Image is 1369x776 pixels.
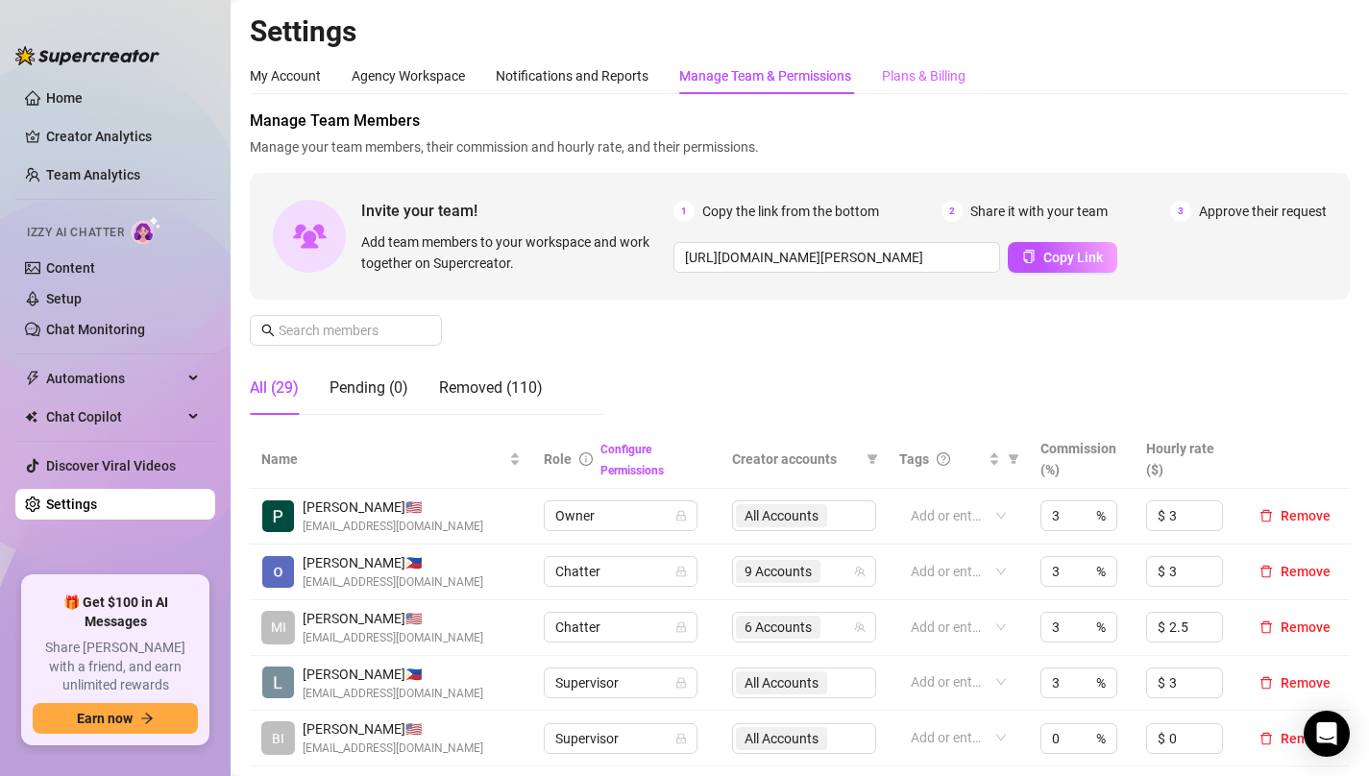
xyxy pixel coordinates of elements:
input: Search members [279,320,415,341]
h2: Settings [250,13,1350,50]
span: Chat Copilot [46,401,183,432]
span: Share [PERSON_NAME] with a friend, and earn unlimited rewards [33,639,198,695]
th: Commission (%) [1029,430,1135,489]
span: [EMAIL_ADDRESS][DOMAIN_NAME] [303,685,483,703]
span: filter [867,453,878,465]
span: [EMAIL_ADDRESS][DOMAIN_NAME] [303,740,483,758]
span: Share it with your team [970,201,1108,222]
div: Notifications and Reports [496,65,648,86]
span: BI [272,728,284,749]
button: Remove [1252,504,1338,527]
a: Settings [46,497,97,512]
span: info-circle [579,452,593,466]
span: Supervisor [555,724,686,753]
span: [PERSON_NAME] 🇺🇸 [303,718,483,740]
span: copy [1022,250,1036,263]
span: [PERSON_NAME] 🇺🇸 [303,497,483,518]
span: 9 Accounts [736,560,820,583]
span: Remove [1281,564,1331,579]
img: Paige [262,500,294,532]
div: Pending (0) [330,376,408,400]
span: Remove [1281,675,1331,691]
div: Manage Team & Permissions [679,65,851,86]
a: Creator Analytics [46,121,200,152]
span: question-circle [937,452,950,466]
span: delete [1259,509,1273,522]
span: lock [675,621,687,633]
button: Copy Link [1008,242,1117,273]
button: Remove [1252,560,1338,583]
button: Remove [1252,671,1338,694]
span: lock [675,677,687,689]
div: Agency Workspace [352,65,465,86]
span: thunderbolt [25,371,40,386]
span: arrow-right [140,712,154,725]
span: Approve their request [1199,201,1327,222]
span: team [854,621,866,633]
span: lock [675,566,687,577]
th: Hourly rate ($) [1135,430,1240,489]
span: Automations [46,363,183,394]
img: logo-BBDzfeDw.svg [15,46,159,65]
span: 9 Accounts [745,561,812,582]
span: [PERSON_NAME] 🇵🇭 [303,664,483,685]
div: All (29) [250,376,299,400]
span: Remove [1281,731,1331,746]
span: Chatter [555,557,686,586]
span: Invite your team! [361,199,673,223]
a: Content [46,260,95,276]
span: Earn now [77,711,133,726]
span: delete [1259,676,1273,690]
span: Owner [555,501,686,530]
span: lock [675,733,687,744]
button: Remove [1252,616,1338,639]
a: Configure Permissions [600,443,664,477]
div: Plans & Billing [882,65,966,86]
span: delete [1259,565,1273,578]
span: Remove [1281,508,1331,523]
span: Copy the link from the bottom [702,201,879,222]
span: Add team members to your workspace and work together on Supercreator. [361,231,666,274]
span: Remove [1281,619,1331,635]
span: delete [1259,620,1273,634]
img: Chat Copilot [25,410,37,424]
span: 2 [941,201,963,222]
img: Lorenzo [262,667,294,698]
span: 6 Accounts [736,616,820,639]
img: AI Chatter [132,216,161,244]
span: Supervisor [555,668,686,697]
span: [EMAIL_ADDRESS][DOMAIN_NAME] [303,518,483,536]
span: Chatter [555,613,686,642]
span: [EMAIL_ADDRESS][DOMAIN_NAME] [303,573,483,592]
span: Manage Team Members [250,109,1350,133]
span: search [261,324,275,337]
span: [PERSON_NAME] 🇵🇭 [303,552,483,573]
img: Krisha [262,556,294,588]
div: Removed (110) [439,376,543,400]
span: 1 [673,201,695,222]
th: Name [250,430,532,489]
span: filter [1004,445,1023,473]
span: lock [675,510,687,521]
span: Role [544,451,572,467]
a: Home [46,90,83,106]
button: Earn nowarrow-right [33,703,198,734]
span: [PERSON_NAME] 🇺🇸 [303,608,483,629]
div: My Account [250,65,321,86]
a: Team Analytics [46,167,140,182]
span: Name [261,449,505,470]
span: 6 Accounts [745,617,812,638]
a: Discover Viral Videos [46,458,176,473]
span: Tags [899,449,929,470]
span: Creator accounts [732,449,859,470]
span: 🎁 Get $100 in AI Messages [33,594,198,631]
span: Copy Link [1043,250,1103,265]
span: Izzy AI Chatter [27,224,124,242]
span: Manage your team members, their commission and hourly rate, and their permissions. [250,136,1350,158]
span: filter [863,445,882,473]
span: 3 [1170,201,1191,222]
a: Chat Monitoring [46,322,145,337]
a: Setup [46,291,82,306]
span: team [854,566,866,577]
div: Open Intercom Messenger [1304,711,1350,757]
